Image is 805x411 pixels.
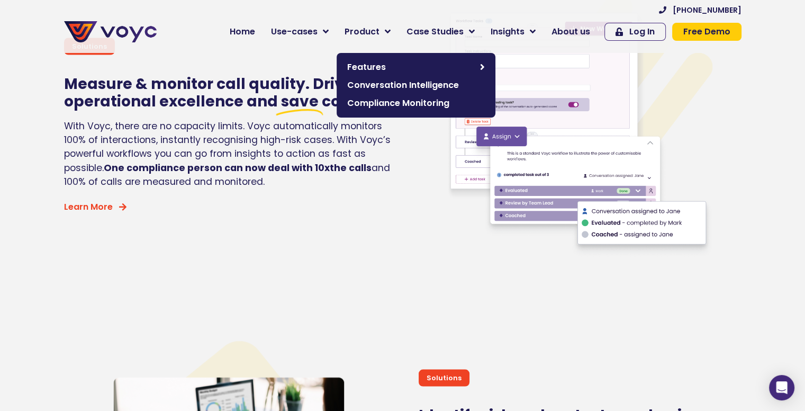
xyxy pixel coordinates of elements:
[491,25,524,38] span: Insights
[342,76,490,94] a: Conversation Intelligence
[659,6,741,14] a: [PHONE_NUMBER]
[281,93,319,111] span: save
[342,94,490,112] a: Compliance Monitoring
[629,28,655,36] span: Log In
[406,25,464,38] span: Case Studies
[483,21,544,42] a: Insights
[218,220,268,231] a: Privacy Policy
[322,91,363,112] span: costs
[222,21,263,42] a: Home
[263,21,337,42] a: Use-cases
[64,203,113,211] span: Learn More
[337,21,399,42] a: Product
[604,23,666,41] a: Log In
[230,25,255,38] span: Home
[683,28,730,36] span: Free Demo
[673,6,741,14] span: [PHONE_NUMBER]
[419,370,469,386] div: Solutions
[347,61,475,74] span: Features
[544,21,598,42] a: About us
[64,119,397,189] p: With Voyc, there are no capacity limits. Voyc automatically monitors 100% of interactions, instan...
[271,25,318,38] span: Use-cases
[330,162,372,174] b: the calls
[551,25,590,38] span: About us
[347,79,485,92] span: Conversation Intelligence
[345,25,379,38] span: Product
[672,23,741,41] a: Free Demo
[347,97,485,110] span: Compliance Monitoring
[399,21,483,42] a: Case Studies
[140,42,167,55] span: Phone
[64,162,390,188] span: and 100% of calls are measured and monitored.
[64,21,157,42] img: voyc-full-logo
[769,375,794,400] div: Open Intercom Messenger
[64,74,354,112] span: Measure & monitor call quality. Drive operational excellence and
[342,58,490,76] a: Features
[64,203,126,211] a: Learn More
[104,162,330,174] b: One compliance person can now deal with 10x
[140,86,176,98] span: Job title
